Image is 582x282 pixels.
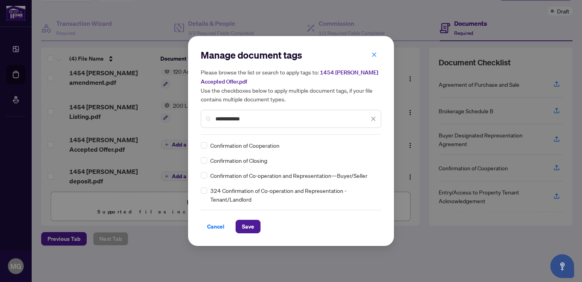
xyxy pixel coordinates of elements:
[201,49,381,61] h2: Manage document tags
[210,141,280,150] span: Confirmation of Cooperation
[207,220,224,233] span: Cancel
[242,220,254,233] span: Save
[550,254,574,278] button: Open asap
[210,186,377,204] span: 324 Confirmation of Co-operation and Representation - Tenant/Landlord
[236,220,261,233] button: Save
[201,220,231,233] button: Cancel
[201,68,381,103] h5: Please browse the list or search to apply tags to: Use the checkboxes below to apply multiple doc...
[371,116,376,122] span: close
[210,156,267,165] span: Confirmation of Closing
[371,52,377,57] span: close
[210,171,367,180] span: Confirmation of Co-operation and Representation—Buyer/Seller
